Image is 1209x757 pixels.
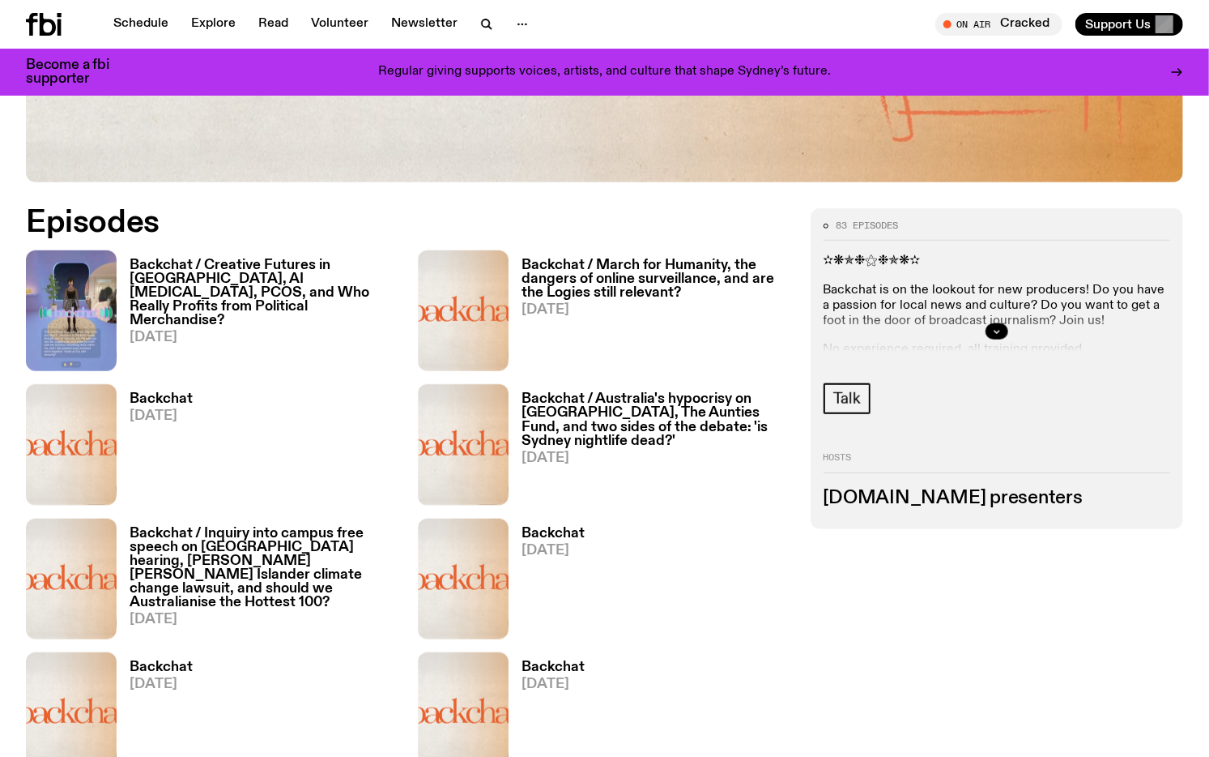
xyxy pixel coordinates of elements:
h3: [DOMAIN_NAME] presenters [824,490,1170,507]
a: Read [249,13,298,36]
span: [DATE] [521,303,790,317]
h3: Backchat / Inquiry into campus free speech on [GEOGRAPHIC_DATA] hearing, [PERSON_NAME] [PERSON_NA... [130,527,398,610]
span: [DATE] [130,331,398,344]
h3: Backchat [521,527,585,541]
span: 83 episodes [837,221,899,230]
span: Talk [833,390,861,408]
a: Explore [181,13,245,36]
span: [DATE] [130,678,193,691]
a: Newsletter [381,13,467,36]
a: Talk [824,383,871,414]
a: Volunteer [301,13,378,36]
h3: Backchat / Australia's hypocrisy on [GEOGRAPHIC_DATA], The Aunties Fund, and two sides of the deb... [521,392,790,447]
a: Backchat / March for Humanity, the dangers of online surveillance, and are the Logies still relev... [509,259,790,371]
a: Backchat / Australia's hypocrisy on [GEOGRAPHIC_DATA], The Aunties Fund, and two sides of the deb... [509,392,790,505]
h3: Backchat [130,392,193,406]
a: Schedule [104,13,178,36]
p: Regular giving supports voices, artists, and culture that shape Sydney’s future. [378,65,831,79]
span: [DATE] [130,409,193,423]
a: Backchat[DATE] [117,392,193,505]
h3: Become a fbi supporter [26,58,130,86]
a: Backchat / Inquiry into campus free speech on [GEOGRAPHIC_DATA] hearing, [PERSON_NAME] [PERSON_NA... [117,527,398,639]
span: [DATE] [521,544,585,558]
h3: Backchat / Creative Futures in [GEOGRAPHIC_DATA], AI [MEDICAL_DATA], PCOS, and Who Really Profits... [130,259,398,327]
h2: Episodes [26,208,791,237]
h3: Backchat [130,661,193,674]
span: [DATE] [521,678,585,691]
button: On AirCracked [935,13,1062,36]
span: Support Us [1085,17,1151,32]
h2: Hosts [824,453,1170,473]
button: Support Us [1075,13,1183,36]
span: [DATE] [130,613,398,627]
h3: Backchat / March for Humanity, the dangers of online surveillance, and are the Logies still relev... [521,259,790,300]
a: Backchat / Creative Futures in [GEOGRAPHIC_DATA], AI [MEDICAL_DATA], PCOS, and Who Really Profits... [117,259,398,371]
a: Backchat[DATE] [509,527,585,639]
h3: Backchat [521,661,585,674]
p: Backchat is on the lookout for new producers! Do you have a passion for local news and culture? D... [824,283,1170,330]
p: ✫❋✯❉⚝❉✯❋✫ [824,254,1170,269]
span: [DATE] [521,451,790,465]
